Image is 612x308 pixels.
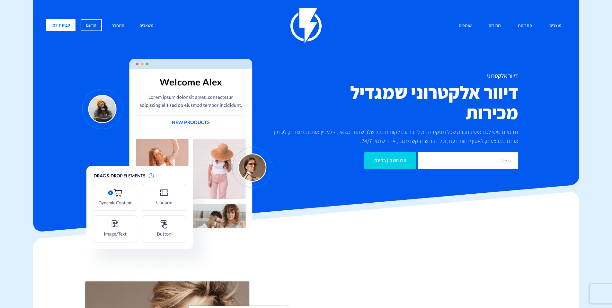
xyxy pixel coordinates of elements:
a: שותפים [454,19,476,33]
a: משאבים [135,19,158,33]
h2: דיוור אלקטרוני שמגדיל מכירות [268,82,518,123]
p: תדמיינו שיש לכם איש בחברה שכל תפקידו הוא לדבר עם לקוחות בכל שלב שהם נמצאים - לעניין אותם במוצרים,... [268,128,518,145]
a: התחבר [107,19,129,33]
a: הרשם [81,19,102,31]
a: קביעת דמו [46,19,75,31]
h1: דיוור אלקטרוני [268,73,518,79]
a: פתרונות [513,19,537,33]
input: אימייל [418,152,518,169]
a: מחירים [484,19,506,33]
input: צרו חשבון בחינם [364,152,416,169]
a: מוצרים [545,19,566,33]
